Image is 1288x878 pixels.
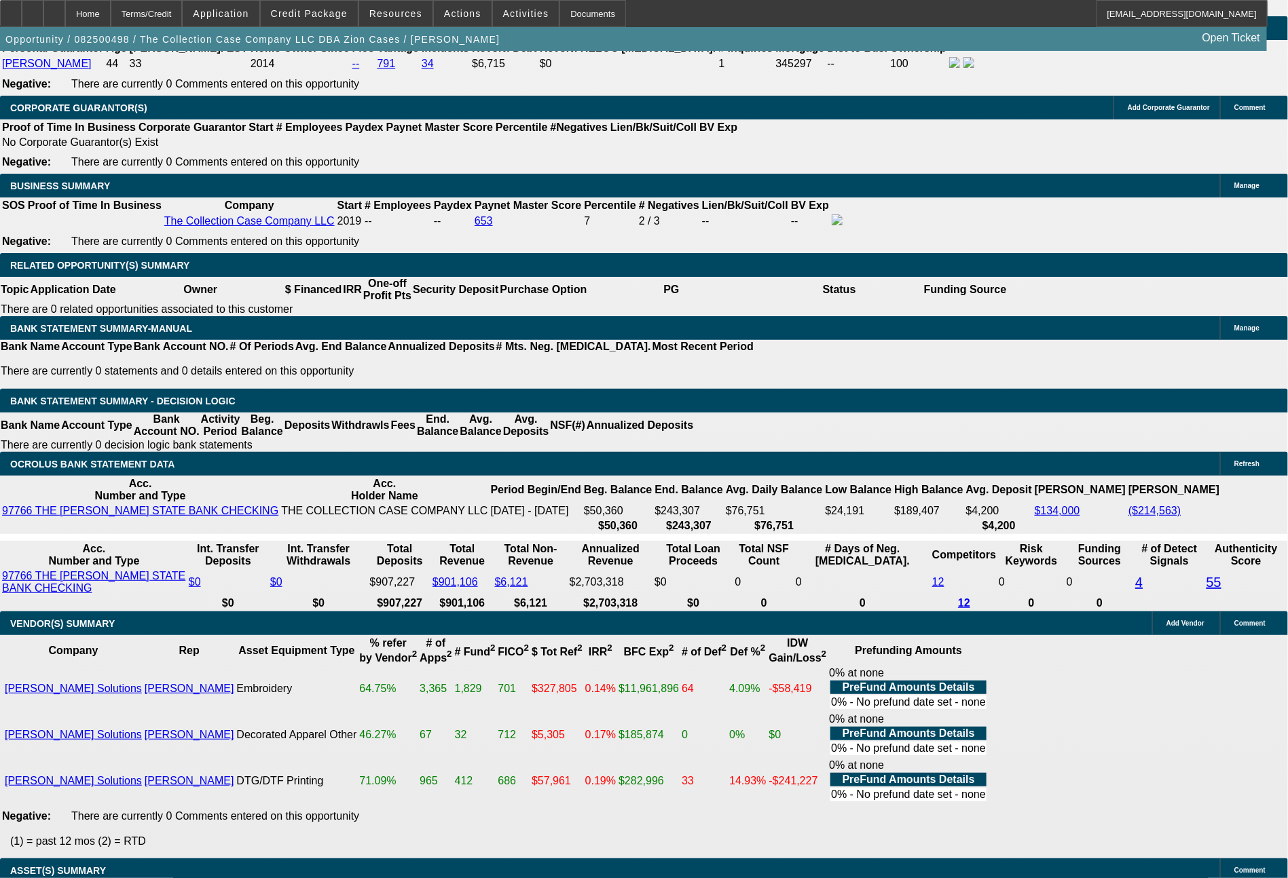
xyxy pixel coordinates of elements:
[1234,182,1259,189] span: Manage
[652,340,754,354] th: Most Recent Period
[795,542,930,568] th: # Days of Neg. [MEDICAL_DATA].
[346,121,384,133] b: Paydex
[735,542,794,568] th: Sum of the Total NSF Count and Total Overdraft Fee Count from Ocrolus
[433,214,473,229] td: --
[830,742,987,755] td: 0% - No prefund date set - none
[769,666,828,711] td: -$58,419
[331,413,390,438] th: Withdrawls
[433,576,478,588] a: $901,106
[189,576,201,588] a: $0
[454,666,496,711] td: 1,829
[585,759,617,803] td: 0.19%
[10,102,147,113] span: CORPORATE GUARANTOR(S)
[503,8,549,19] span: Activities
[363,277,412,303] th: One-off Profit Pts
[589,646,612,657] b: IRR
[1135,542,1204,568] th: # of Detect Signals
[791,199,829,211] b: BV Exp
[419,712,452,757] td: 67
[249,121,273,133] b: Start
[133,413,200,438] th: Bank Account NO.
[270,542,368,568] th: Int. Transfer Withdrawals
[769,759,828,803] td: -$241,227
[498,646,530,657] b: FICO
[654,569,733,595] td: $0
[830,788,987,801] td: 0% - No prefund date set - none
[1197,26,1266,50] a: Open Ticket
[5,775,142,786] a: [PERSON_NAME] Solutions
[271,8,348,19] span: Credit Package
[524,643,529,653] sup: 2
[1234,619,1266,627] span: Comment
[10,180,110,191] span: BUSINESS SUMMARY
[822,649,826,660] sup: 2
[549,413,586,438] th: NSF(#)
[229,340,295,354] th: # Of Periods
[10,835,1288,847] p: (1) = past 12 mos (2) = RTD
[475,215,493,227] a: 653
[729,666,767,711] td: 4.09%
[251,58,275,69] span: 2014
[145,775,234,786] a: [PERSON_NAME]
[434,1,492,26] button: Actions
[419,759,452,803] td: 965
[718,56,773,71] td: 1
[276,121,343,133] b: # Employees
[681,712,727,757] td: 0
[889,56,947,71] td: 100
[830,695,987,709] td: 0% - No prefund date set - none
[270,576,282,588] a: $0
[139,121,246,133] b: Corporate Guarantor
[284,413,331,438] th: Deposits
[682,646,726,657] b: # of Def
[843,681,975,693] b: PreFund Amounts Details
[412,649,417,660] sup: 2
[117,277,284,303] th: Owner
[459,413,502,438] th: Avg. Balance
[587,277,755,303] th: PG
[1234,104,1266,111] span: Comment
[358,666,418,711] td: 64.75%
[832,214,843,225] img: facebook-icon.png
[958,597,970,609] a: 12
[669,643,674,653] sup: 2
[1,136,743,149] td: No Corporate Guarantor(s) Exist
[769,637,827,664] b: IDW Gain/Loss
[386,121,493,133] b: Paynet Master Score
[1066,569,1133,595] td: 0
[490,643,495,653] sup: 2
[531,712,583,757] td: $5,305
[583,519,652,533] th: $50,360
[1035,505,1080,516] a: $134,000
[280,477,488,503] th: Acc. Holder Name
[699,121,737,133] b: BV Exp
[10,618,115,629] span: VENDOR(S) SUMMARY
[432,542,493,568] th: Total Revenue
[735,596,794,610] th: 0
[2,810,51,822] b: Negative:
[624,646,674,657] b: BFC Exp
[498,666,530,711] td: 701
[730,646,765,657] b: Def %
[725,477,824,503] th: Avg. Daily Balance
[183,1,259,26] button: Application
[963,57,974,68] img: linkedin-icon.png
[490,477,582,503] th: Period Begin/End
[618,759,680,803] td: $282,996
[193,8,249,19] span: Application
[1,477,279,503] th: Acc. Number and Type
[270,596,368,610] th: $0
[725,519,824,533] th: $76,751
[444,8,481,19] span: Actions
[188,596,268,610] th: $0
[390,413,416,438] th: Fees
[532,646,583,657] b: $ Tot Ref
[923,277,1008,303] th: Funding Source
[1234,866,1266,874] span: Comment
[584,215,636,227] div: 7
[795,596,930,610] th: 0
[701,214,789,229] td: --
[365,199,431,211] b: # Employees
[490,504,582,518] td: [DATE] - [DATE]
[1207,575,1221,590] a: 55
